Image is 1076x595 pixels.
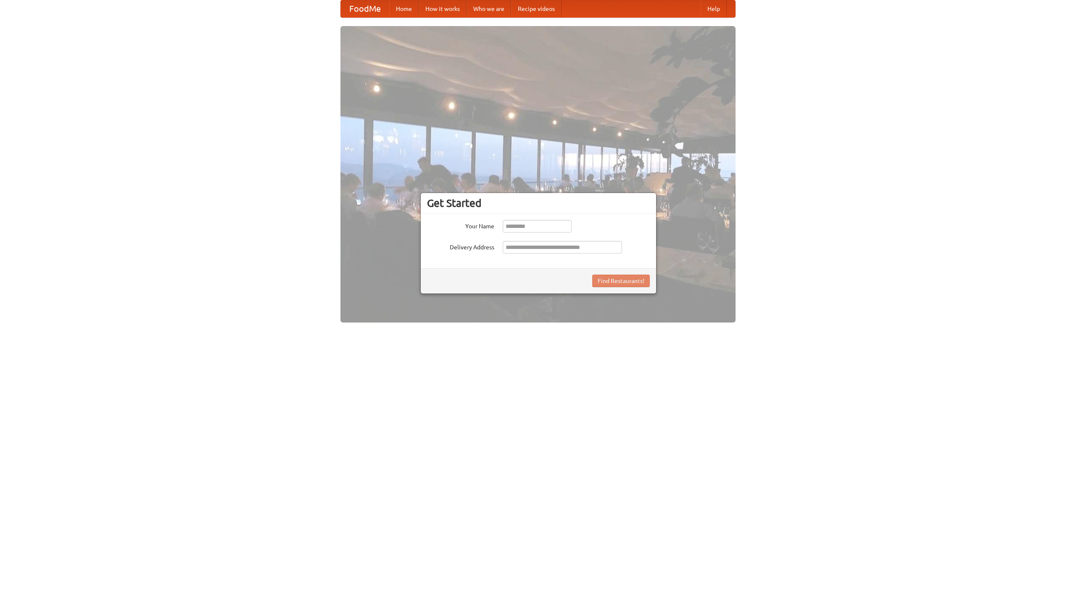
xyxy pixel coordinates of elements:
h3: Get Started [427,197,650,209]
button: Find Restaurants! [592,275,650,287]
a: FoodMe [341,0,389,17]
label: Delivery Address [427,241,494,251]
label: Your Name [427,220,494,230]
a: Help [701,0,727,17]
a: Recipe videos [511,0,562,17]
a: Who we are [467,0,511,17]
a: How it works [419,0,467,17]
a: Home [389,0,419,17]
